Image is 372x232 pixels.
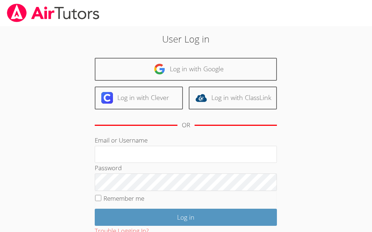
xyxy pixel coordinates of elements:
[189,87,277,109] a: Log in with ClassLink
[182,120,190,131] div: OR
[95,164,122,172] label: Password
[52,32,320,46] h2: User Log in
[154,63,165,75] img: google-logo-50288ca7cdecda66e5e0955fdab243c47b7ad437acaf1139b6f446037453330a.svg
[101,92,113,104] img: clever-logo-6eab21bc6e7a338710f1a6ff85c0baf02591cd810cc4098c63d3a4b26e2feb20.svg
[95,136,148,144] label: Email or Username
[195,92,207,104] img: classlink-logo-d6bb404cc1216ec64c9a2012d9dc4662098be43eaf13dc465df04b49fa7ab582.svg
[6,4,100,22] img: airtutors_banner-c4298cdbf04f3fff15de1276eac7730deb9818008684d7c2e4769d2f7ddbe033.png
[95,209,277,226] input: Log in
[95,87,183,109] a: Log in with Clever
[103,194,144,203] label: Remember me
[95,58,277,81] a: Log in with Google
